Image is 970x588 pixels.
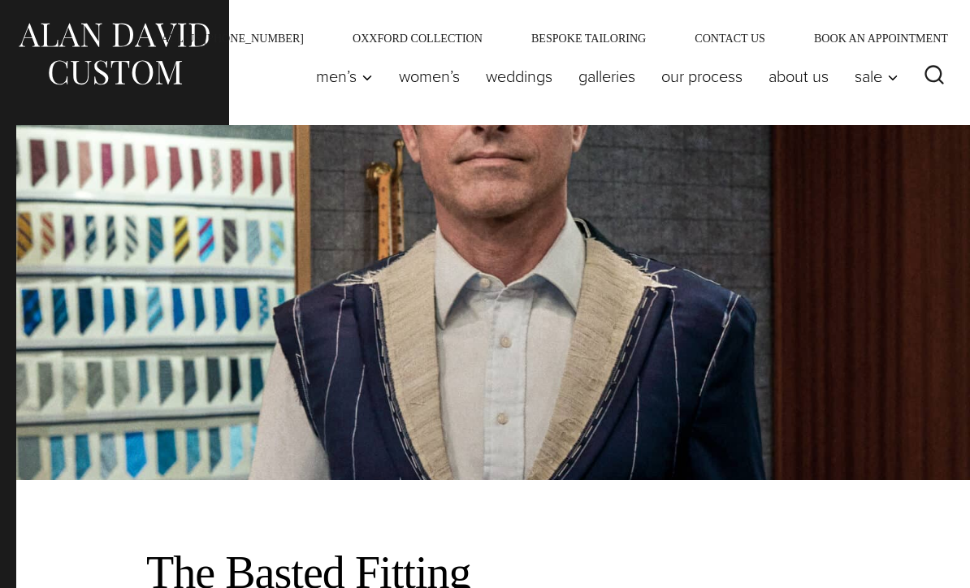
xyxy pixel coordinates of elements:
[790,32,954,44] a: Book an Appointment
[316,68,373,84] span: Men’s
[756,60,842,93] a: About Us
[129,32,954,44] nav: Secondary Navigation
[565,60,648,93] a: Galleries
[386,60,473,93] a: Women’s
[303,60,907,93] nav: Primary Navigation
[129,32,328,44] a: Call Us [PHONE_NUMBER]
[473,60,565,93] a: weddings
[915,57,954,96] button: View Search Form
[328,32,507,44] a: Oxxford Collection
[648,60,756,93] a: Our Process
[670,32,790,44] a: Contact Us
[507,32,670,44] a: Bespoke Tailoring
[16,18,211,90] img: Alan David Custom
[855,68,899,84] span: Sale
